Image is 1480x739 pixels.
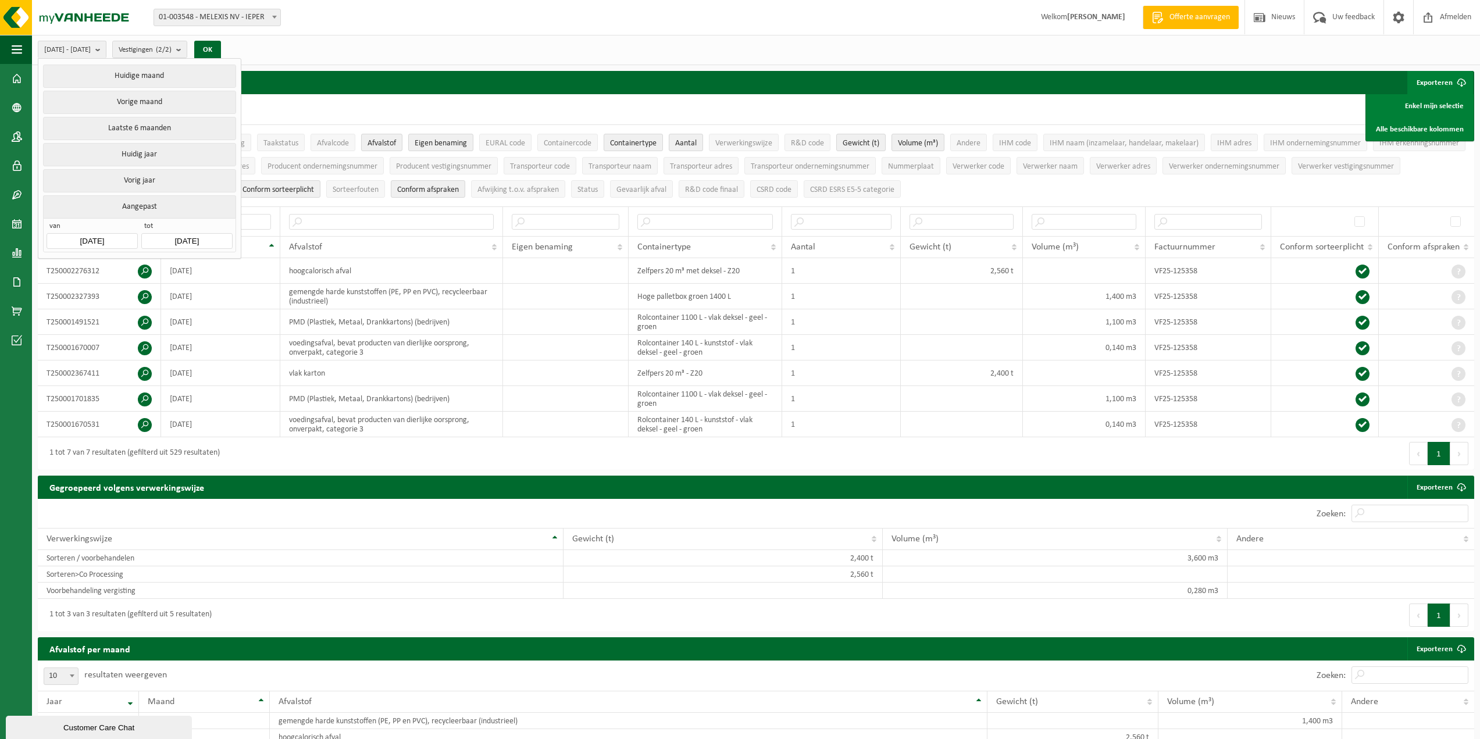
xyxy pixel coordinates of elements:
[1169,162,1279,171] span: Verwerker ondernemingsnummer
[891,134,944,151] button: Volume (m³)Volume (m³): Activate to sort
[910,242,951,252] span: Gewicht (t)
[1146,386,1271,412] td: VF25-125358
[782,360,901,386] td: 1
[669,134,703,151] button: AantalAantal: Activate to sort
[537,134,598,151] button: ContainercodeContainercode: Activate to sort
[261,157,384,174] button: Producent ondernemingsnummerProducent ondernemingsnummer: Activate to sort
[1146,284,1271,309] td: VF25-125358
[888,162,934,171] span: Nummerplaat
[44,41,91,59] span: [DATE] - [DATE]
[161,309,280,335] td: [DATE]
[1146,258,1271,284] td: VF25-125358
[750,180,798,198] button: CSRD codeCSRD code: Activate to sort
[280,284,503,309] td: gemengde harde kunststoffen (PE, PP en PVC), recycleerbaar (industrieel)
[1023,309,1146,335] td: 1,100 m3
[38,360,161,386] td: T250002367411
[43,143,236,166] button: Huidig jaar
[1023,335,1146,360] td: 0,140 m3
[396,162,491,171] span: Producent vestigingsnummer
[6,713,194,739] iframe: chat widget
[43,195,236,218] button: Aangepast
[883,550,1228,566] td: 3,600 m3
[610,139,657,148] span: Containertype
[1146,412,1271,437] td: VF25-125358
[1043,134,1205,151] button: IHM naam (inzamelaar, handelaar, makelaar)IHM naam (inzamelaar, handelaar, makelaar): Activate to...
[572,534,614,544] span: Gewicht (t)
[280,335,503,360] td: voedingsafval, bevat producten van dierlijke oorsprong, onverpakt, categorie 3
[47,222,137,233] span: van
[744,157,876,174] button: Transporteur ondernemingsnummerTransporteur ondernemingsnummer : Activate to sort
[670,162,732,171] span: Transporteur adres
[629,386,782,412] td: Rolcontainer 1100 L - vlak deksel - geel - groen
[1428,604,1450,627] button: 1
[479,134,532,151] button: EURAL codeEURAL code: Activate to sort
[471,180,565,198] button: Afwijking t.o.v. afsprakenAfwijking t.o.v. afspraken: Activate to sort
[119,41,172,59] span: Vestigingen
[38,566,564,583] td: Sorteren>Co Processing
[782,309,901,335] td: 1
[782,258,901,284] td: 1
[685,185,738,194] span: R&D code finaal
[882,157,940,174] button: NummerplaatNummerplaat: Activate to sort
[236,180,320,198] button: Conform sorteerplicht : Activate to sort
[397,185,459,194] span: Conform afspraken
[141,222,232,233] span: tot
[289,242,322,252] span: Afvalstof
[1143,6,1239,29] a: Offerte aanvragen
[1317,509,1346,519] label: Zoeken:
[504,157,576,174] button: Transporteur codeTransporteur code: Activate to sort
[333,185,379,194] span: Sorteerfouten
[1409,442,1428,465] button: Previous
[782,335,901,360] td: 1
[1407,637,1473,661] a: Exporteren
[512,242,573,252] span: Eigen benaming
[38,637,142,660] h2: Afvalstof per maand
[901,258,1023,284] td: 2,560 t
[1023,412,1146,437] td: 0,140 m3
[1154,242,1215,252] span: Factuurnummer
[194,41,221,59] button: OK
[1407,476,1473,499] a: Exporteren
[843,139,879,148] span: Gewicht (t)
[43,91,236,114] button: Vorige maand
[156,46,172,53] count: (2/2)
[709,134,779,151] button: VerwerkingswijzeVerwerkingswijze: Activate to sort
[629,335,782,360] td: Rolcontainer 140 L - kunststof - vlak deksel - geel - groen
[408,134,473,151] button: Eigen benamingEigen benaming: Activate to sort
[1096,162,1150,171] span: Verwerker adres
[1146,335,1271,360] td: VF25-125358
[1162,157,1286,174] button: Verwerker ondernemingsnummerVerwerker ondernemingsnummer: Activate to sort
[1167,697,1214,706] span: Volume (m³)
[242,185,314,194] span: Conform sorteerplicht
[1373,134,1465,151] button: IHM erkenningsnummerIHM erkenningsnummer: Activate to sort
[564,566,883,583] td: 2,560 t
[161,284,280,309] td: [DATE]
[415,139,467,148] span: Eigen benaming
[486,139,525,148] span: EURAL code
[38,550,564,566] td: Sorteren / voorbehandelen
[1050,139,1199,148] span: IHM naam (inzamelaar, handelaar, makelaar)
[1292,157,1400,174] button: Verwerker vestigingsnummerVerwerker vestigingsnummer: Activate to sort
[1023,284,1146,309] td: 1,400 m3
[1032,242,1079,252] span: Volume (m³)
[782,284,901,309] td: 1
[953,162,1004,171] span: Verwerker code
[1450,604,1468,627] button: Next
[1264,134,1367,151] button: IHM ondernemingsnummerIHM ondernemingsnummer: Activate to sort
[161,258,280,284] td: [DATE]
[1388,242,1460,252] span: Conform afspraken
[1217,139,1251,148] span: IHM adres
[44,605,212,626] div: 1 tot 3 van 3 resultaten (gefilterd uit 5 resultaten)
[883,583,1228,599] td: 0,280 m3
[510,162,570,171] span: Transporteur code
[280,309,503,335] td: PMD (Plastiek, Metaal, Drankkartons) (bedrijven)
[368,139,396,148] span: Afvalstof
[268,162,377,171] span: Producent ondernemingsnummer
[311,134,355,151] button: AfvalcodeAfvalcode: Activate to sort
[390,157,498,174] button: Producent vestigingsnummerProducent vestigingsnummer: Activate to sort
[84,670,167,680] label: resultaten weergeven
[1367,117,1472,141] a: Alle beschikbare kolommen
[280,412,503,437] td: voedingsafval, bevat producten van dierlijke oorsprong, onverpakt, categorie 3
[43,169,236,192] button: Vorig jaar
